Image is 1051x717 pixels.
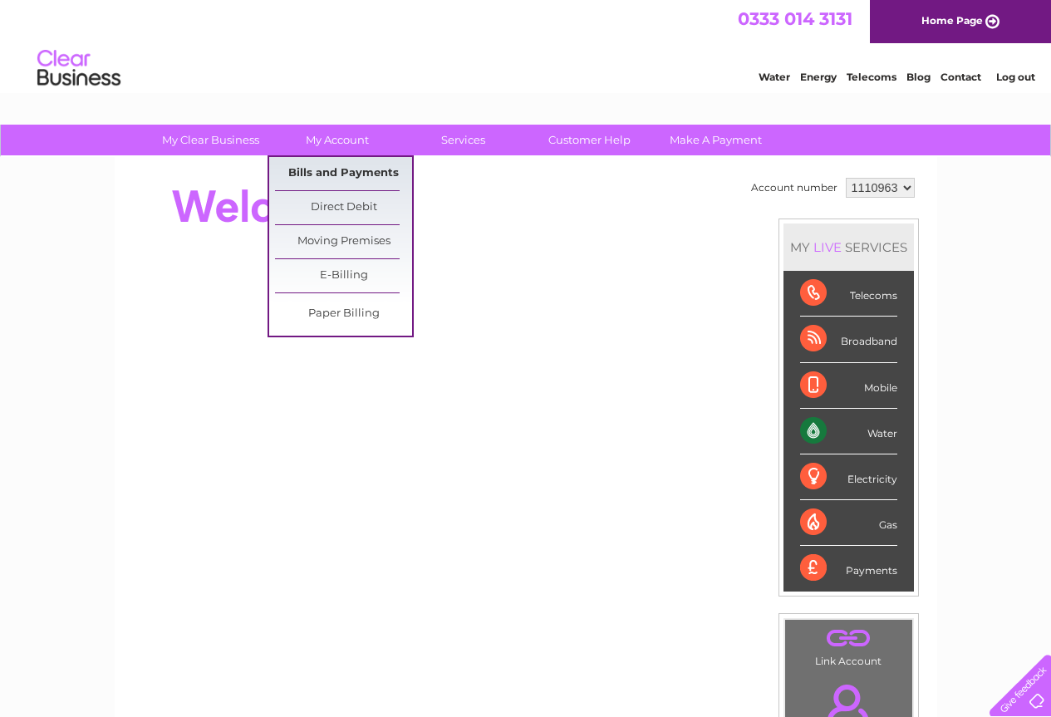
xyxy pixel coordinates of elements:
td: Account number [747,174,842,202]
a: My Clear Business [142,125,279,155]
div: LIVE [810,239,845,255]
a: 0333 014 3131 [738,8,852,29]
a: Services [395,125,532,155]
div: Water [800,409,897,454]
a: Blog [906,71,931,83]
a: Direct Debit [275,191,412,224]
div: Mobile [800,363,897,409]
div: Electricity [800,454,897,500]
a: Telecoms [847,71,896,83]
div: Clear Business is a trading name of Verastar Limited (registered in [GEOGRAPHIC_DATA] No. 3667643... [134,9,919,81]
a: Moving Premises [275,225,412,258]
a: E-Billing [275,259,412,292]
div: Broadband [800,317,897,362]
a: Energy [800,71,837,83]
a: Make A Payment [647,125,784,155]
a: Log out [996,71,1035,83]
img: logo.png [37,43,121,94]
td: Link Account [784,619,913,671]
a: Bills and Payments [275,157,412,190]
div: MY SERVICES [783,223,914,271]
div: Telecoms [800,271,897,317]
a: Paper Billing [275,297,412,331]
a: My Account [268,125,405,155]
a: . [789,624,908,653]
div: Gas [800,500,897,546]
div: Payments [800,546,897,591]
a: Contact [940,71,981,83]
a: Customer Help [521,125,658,155]
a: Water [759,71,790,83]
